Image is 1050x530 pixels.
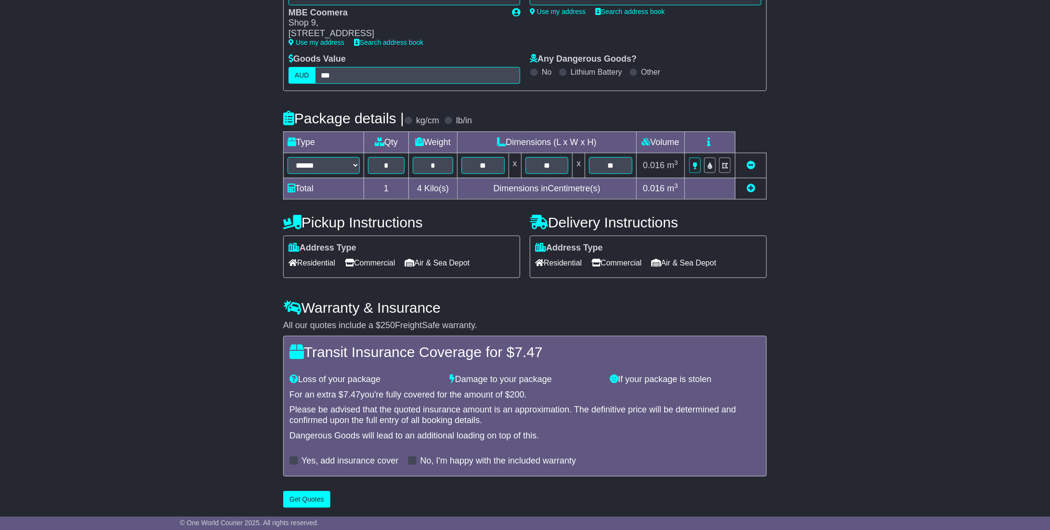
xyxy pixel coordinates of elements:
[289,390,761,400] div: For an extra $ you're fully covered for the amount of $ .
[405,255,470,270] span: Air & Sea Depot
[283,214,520,230] h4: Pickup Instructions
[674,182,678,189] sup: 3
[535,255,582,270] span: Residential
[674,159,678,166] sup: 3
[343,390,360,399] span: 7.47
[605,374,765,385] div: If your package is stolen
[345,255,395,270] span: Commercial
[643,160,665,170] span: 0.016
[747,184,755,193] a: Add new item
[283,300,767,316] h4: Warranty & Insurance
[530,214,767,230] h4: Delivery Instructions
[667,184,678,193] span: m
[514,344,542,360] span: 7.47
[283,110,404,126] h4: Package details |
[289,255,335,270] span: Residential
[364,132,409,153] td: Qty
[381,320,395,330] span: 250
[636,132,684,153] td: Volume
[510,390,525,399] span: 200
[289,431,761,441] div: Dangerous Goods will lead to an additional loading on top of this.
[289,243,356,253] label: Address Type
[643,184,665,193] span: 0.016
[180,519,319,527] span: © One World Courier 2025. All rights reserved.
[285,374,445,385] div: Loss of your package
[364,178,409,199] td: 1
[667,160,678,170] span: m
[509,153,521,178] td: x
[747,160,755,170] a: Remove this item
[542,67,551,77] label: No
[284,178,364,199] td: Total
[595,8,665,15] a: Search address book
[457,132,636,153] td: Dimensions (L x W x H)
[535,243,603,253] label: Address Type
[420,456,576,466] label: No, I'm happy with the included warranty
[652,255,717,270] span: Air & Sea Depot
[289,67,315,84] label: AUD
[573,153,585,178] td: x
[289,54,346,65] label: Goods Value
[283,491,330,508] button: Get Quotes
[284,132,364,153] td: Type
[302,456,398,466] label: Yes, add insurance cover
[409,178,458,199] td: Kilo(s)
[354,39,423,46] a: Search address book
[409,132,458,153] td: Weight
[289,39,344,46] a: Use my address
[445,374,605,385] div: Damage to your package
[457,178,636,199] td: Dimensions in Centimetre(s)
[530,54,637,65] label: Any Dangerous Goods?
[417,184,422,193] span: 4
[641,67,660,77] label: Other
[530,8,586,15] a: Use my address
[289,405,761,425] div: Please be advised that the quoted insurance amount is an approximation. The definitive price will...
[416,116,439,126] label: kg/cm
[289,8,502,18] div: MBE Coomera
[289,28,502,39] div: [STREET_ADDRESS]
[289,18,502,28] div: Shop 9,
[571,67,622,77] label: Lithium Battery
[289,344,761,360] h4: Transit Insurance Coverage for $
[456,116,472,126] label: lb/in
[591,255,642,270] span: Commercial
[283,320,767,331] div: All our quotes include a $ FreightSafe warranty.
